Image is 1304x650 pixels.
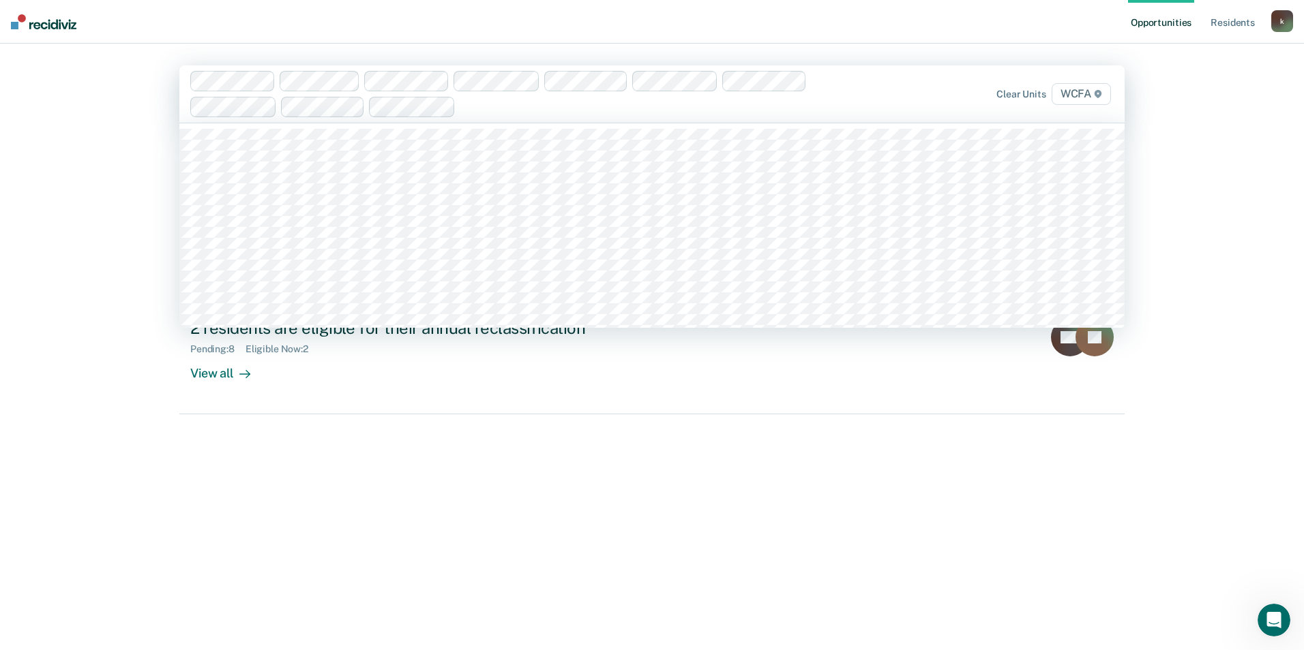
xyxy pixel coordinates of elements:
[190,318,669,338] div: 2 residents are eligible for their annual reclassification
[190,343,246,355] div: Pending : 8
[1052,83,1111,105] span: WCFA
[246,343,319,355] div: Eligible Now : 2
[11,14,76,29] img: Recidiviz
[190,355,267,382] div: View all
[179,307,1125,414] a: 2 residents are eligible for their annual reclassificationPending:8Eligible Now:2View all
[1258,604,1290,636] iframe: Intercom live chat
[996,89,1046,100] div: Clear units
[1271,10,1293,32] button: k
